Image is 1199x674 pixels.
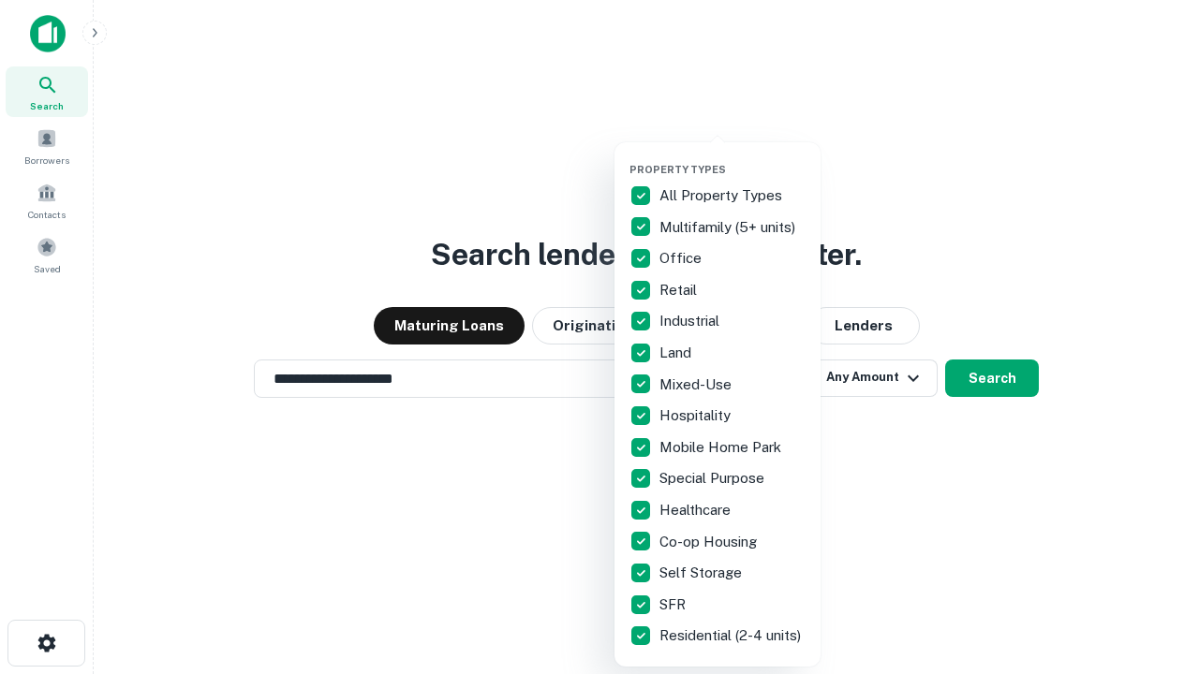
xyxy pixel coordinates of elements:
p: Mobile Home Park [659,436,785,459]
p: Multifamily (5+ units) [659,216,799,239]
p: Land [659,342,695,364]
p: SFR [659,593,689,616]
p: Self Storage [659,562,746,584]
p: Healthcare [659,499,734,521]
iframe: Chat Widget [1105,524,1199,614]
p: Special Purpose [659,467,768,490]
p: Co-op Housing [659,531,761,553]
span: Property Types [629,164,726,175]
p: Retail [659,279,701,301]
p: Office [659,247,705,270]
p: Industrial [659,310,723,332]
p: Residential (2-4 units) [659,624,805,647]
p: Hospitality [659,404,734,427]
p: All Property Types [659,184,786,207]
p: Mixed-Use [659,374,735,396]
